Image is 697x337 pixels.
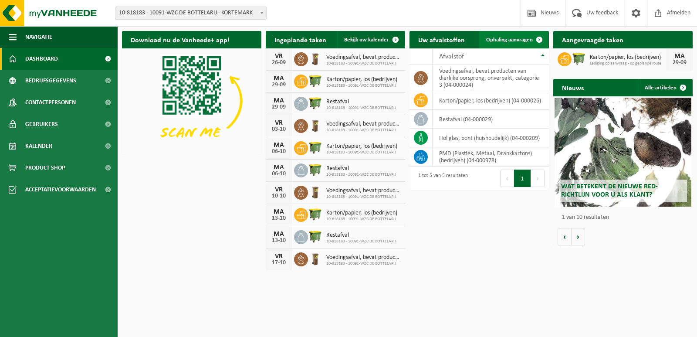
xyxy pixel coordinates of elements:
[270,119,288,126] div: VR
[326,143,397,150] span: Karton/papier, los (bedrijven)
[326,172,396,177] span: 10-818183 - 10091-WZC DE BOTTELARIJ
[270,164,288,171] div: MA
[308,229,323,244] img: WB-1100-HPE-GN-50
[270,253,288,260] div: VR
[308,95,323,110] img: WB-1100-HPE-GN-50
[25,92,76,113] span: Contactpersonen
[590,61,667,66] span: Lediging op aanvraag - op geplande route
[326,239,396,244] span: 10-818183 - 10091-WZC DE BOTTELARIJ
[270,193,288,199] div: 10-10
[270,75,288,82] div: MA
[326,217,397,222] span: 10-818183 - 10091-WZC DE BOTTELARIJ
[531,170,545,187] button: Next
[326,150,397,155] span: 10-818183 - 10091-WZC DE BOTTELARIJ
[326,61,401,66] span: 10-818183 - 10091-WZC DE BOTTELARIJ
[308,251,323,266] img: WB-0140-HPE-BN-01
[308,207,323,221] img: WB-1100-HPE-GN-50
[326,232,396,239] span: Restafval
[326,99,396,106] span: Restafval
[270,60,288,66] div: 26-09
[326,187,401,194] span: Voedingsafval, bevat producten van dierlijke oorsprong, onverpakt, categorie 3
[409,31,474,48] h2: Uw afvalstoffen
[326,165,396,172] span: Restafval
[433,110,549,129] td: restafval (04-000029)
[308,73,323,88] img: WB-1100-HPE-GN-50
[308,118,323,133] img: WB-0140-HPE-BN-01
[270,171,288,177] div: 06-10
[270,238,288,244] div: 13-10
[514,170,531,187] button: 1
[433,147,549,167] td: PMD (Plastiek, Metaal, Drankkartons) (bedrijven) (04-000978)
[270,104,288,110] div: 29-09
[115,7,266,19] span: 10-818183 - 10091-WZC DE BOTTELARIJ - KORTEMARK
[270,231,288,238] div: MA
[344,37,389,43] span: Bekijk uw kalender
[270,142,288,149] div: MA
[25,135,52,157] span: Kalender
[326,121,401,128] span: Voedingsafval, bevat producten van dierlijke oorsprong, onverpakt, categorie 3
[572,51,586,66] img: WB-1100-HPE-GN-50
[25,113,58,135] span: Gebruikers
[115,7,267,20] span: 10-818183 - 10091-WZC DE BOTTELARIJ - KORTEMARK
[433,91,549,110] td: karton/papier, los (bedrijven) (04-000026)
[558,228,572,245] button: Vorige
[25,48,58,70] span: Dashboard
[122,48,261,153] img: Download de VHEPlus App
[270,82,288,88] div: 29-09
[561,183,658,198] span: Wat betekent de nieuwe RED-richtlijn voor u als klant?
[326,54,401,61] span: Voedingsafval, bevat producten van dierlijke oorsprong, onverpakt, categorie 3
[433,65,549,91] td: voedingsafval, bevat producten van dierlijke oorsprong, onverpakt, categorie 3 (04-000024)
[270,126,288,133] div: 03-10
[25,157,65,179] span: Product Shop
[326,83,397,89] span: 10-818183 - 10091-WZC DE BOTTELARIJ
[326,128,401,133] span: 10-818183 - 10091-WZC DE BOTTELARIJ
[308,51,323,66] img: WB-0140-HPE-BN-01
[326,106,396,111] span: 10-818183 - 10091-WZC DE BOTTELARIJ
[638,79,692,96] a: Alle artikelen
[671,53,688,60] div: MA
[590,54,667,61] span: Karton/papier, los (bedrijven)
[572,228,585,245] button: Volgende
[486,37,533,43] span: Ophaling aanvragen
[308,162,323,177] img: WB-1100-HPE-GN-50
[337,31,404,48] a: Bekijk uw kalender
[122,31,238,48] h2: Download nu de Vanheede+ app!
[25,70,76,92] span: Bedrijfsgegevens
[439,53,464,60] span: Afvalstof
[308,140,323,155] img: WB-1100-HPE-GN-50
[270,186,288,193] div: VR
[270,149,288,155] div: 06-10
[270,208,288,215] div: MA
[25,26,52,48] span: Navigatie
[326,254,401,261] span: Voedingsafval, bevat producten van dierlijke oorsprong, onverpakt, categorie 3
[555,98,691,207] a: Wat betekent de nieuwe RED-richtlijn voor u als klant?
[500,170,514,187] button: Previous
[25,179,96,201] span: Acceptatievoorwaarden
[326,76,397,83] span: Karton/papier, los (bedrijven)
[553,79,592,96] h2: Nieuws
[266,31,335,48] h2: Ingeplande taken
[270,97,288,104] div: MA
[553,31,632,48] h2: Aangevraagde taken
[562,214,688,221] p: 1 van 10 resultaten
[270,215,288,221] div: 13-10
[270,260,288,266] div: 17-10
[433,129,549,147] td: hol glas, bont (huishoudelijk) (04-000209)
[414,169,468,188] div: 1 tot 5 van 5 resultaten
[326,261,401,266] span: 10-818183 - 10091-WZC DE BOTTELARIJ
[308,184,323,199] img: WB-0140-HPE-BN-01
[270,53,288,60] div: VR
[326,194,401,200] span: 10-818183 - 10091-WZC DE BOTTELARIJ
[479,31,548,48] a: Ophaling aanvragen
[326,210,397,217] span: Karton/papier, los (bedrijven)
[671,60,688,66] div: 29-09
